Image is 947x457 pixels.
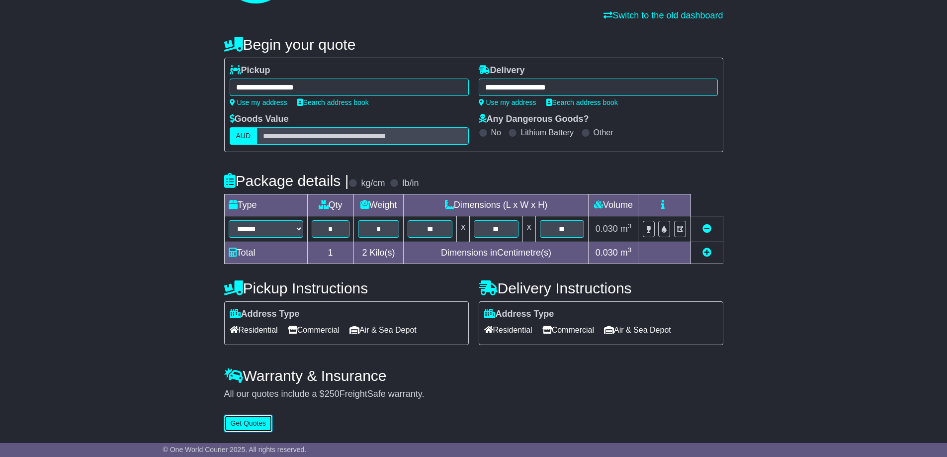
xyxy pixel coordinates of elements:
[230,322,278,338] span: Residential
[479,114,589,125] label: Any Dangerous Goods?
[163,446,307,454] span: © One World Courier 2025. All rights reserved.
[491,128,501,137] label: No
[702,224,711,234] a: Remove this item
[628,246,632,254] sup: 3
[224,280,469,296] h4: Pickup Instructions
[542,322,594,338] span: Commercial
[702,248,711,258] a: Add new item
[224,415,273,432] button: Get Quotes
[307,242,353,264] td: 1
[224,194,307,216] td: Type
[479,98,536,106] a: Use my address
[589,194,638,216] td: Volume
[620,224,632,234] span: m
[546,98,618,106] a: Search address book
[628,222,632,230] sup: 3
[404,242,589,264] td: Dimensions in Centimetre(s)
[224,173,349,189] h4: Package details |
[361,178,385,189] label: kg/cm
[230,127,258,145] label: AUD
[288,322,340,338] span: Commercial
[620,248,632,258] span: m
[594,128,613,137] label: Other
[224,389,723,400] div: All our quotes include a $ FreightSafe warranty.
[484,309,554,320] label: Address Type
[224,367,723,384] h4: Warranty & Insurance
[479,280,723,296] h4: Delivery Instructions
[596,248,618,258] span: 0.030
[520,128,574,137] label: Lithium Battery
[362,248,367,258] span: 2
[457,216,470,242] td: x
[297,98,369,106] a: Search address book
[353,242,404,264] td: Kilo(s)
[224,36,723,53] h4: Begin your quote
[230,98,287,106] a: Use my address
[404,194,589,216] td: Dimensions (L x W x H)
[325,389,340,399] span: 250
[479,65,525,76] label: Delivery
[224,242,307,264] td: Total
[402,178,419,189] label: lb/in
[603,10,723,20] a: Switch to the old dashboard
[353,194,404,216] td: Weight
[596,224,618,234] span: 0.030
[307,194,353,216] td: Qty
[230,114,289,125] label: Goods Value
[230,65,270,76] label: Pickup
[522,216,535,242] td: x
[604,322,671,338] span: Air & Sea Depot
[230,309,300,320] label: Address Type
[349,322,417,338] span: Air & Sea Depot
[484,322,532,338] span: Residential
